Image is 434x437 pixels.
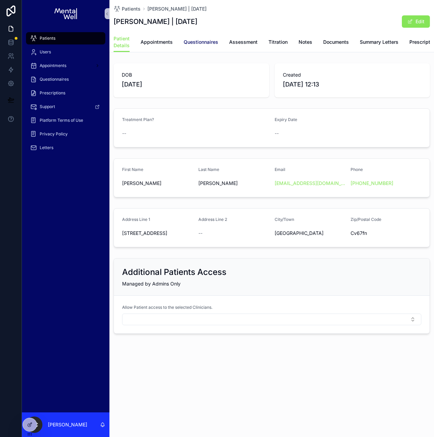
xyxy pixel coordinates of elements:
[122,267,226,278] h2: Additional Patients Access
[283,80,422,89] span: [DATE] 12:13
[48,421,87,428] p: [PERSON_NAME]
[122,167,143,172] span: First Name
[122,305,212,310] span: Allow Patient access to the selected Clinicians.
[198,180,269,187] span: [PERSON_NAME]
[299,39,312,45] span: Notes
[351,180,393,187] a: [PHONE_NUMBER]
[122,217,150,222] span: Address Line 1
[360,39,398,45] span: Summary Letters
[299,36,312,50] a: Notes
[40,90,65,96] span: Prescriptions
[229,36,258,50] a: Assessment
[40,131,68,137] span: Privacy Policy
[122,117,154,122] span: Treatment Plan?
[184,39,218,45] span: Questionnaires
[114,32,130,52] a: Patient Details
[122,230,193,237] span: [STREET_ADDRESS]
[114,5,141,12] a: Patients
[351,167,363,172] span: Phone
[122,130,126,137] span: --
[40,104,55,109] span: Support
[40,63,66,68] span: Appointments
[26,73,105,85] a: Questionnaires
[40,145,53,150] span: Letters
[283,71,422,78] span: Created
[268,39,288,45] span: Titration
[275,230,345,237] span: [GEOGRAPHIC_DATA]
[40,118,83,123] span: Platform Terms of Use
[351,217,381,222] span: Zip/Postal Code
[402,15,430,28] button: Edit
[275,217,294,222] span: City/Town
[275,167,285,172] span: Email
[54,8,77,19] img: App logo
[122,180,193,187] span: [PERSON_NAME]
[323,39,349,45] span: Documents
[26,87,105,99] a: Prescriptions
[268,36,288,50] a: Titration
[114,35,130,49] span: Patient Details
[40,36,55,41] span: Patients
[26,142,105,154] a: Letters
[360,36,398,50] a: Summary Letters
[141,39,173,45] span: Appointments
[26,46,105,58] a: Users
[198,230,202,237] span: --
[198,217,227,222] span: Address Line 2
[22,27,109,163] div: scrollable content
[275,130,279,137] span: --
[26,59,105,72] a: Appointments
[323,36,349,50] a: Documents
[351,230,421,237] span: Cv67fn
[147,5,207,12] a: [PERSON_NAME] | [DATE]
[26,128,105,140] a: Privacy Policy
[122,281,181,287] span: Managed by Admins Only
[122,71,261,78] span: DOB
[141,36,173,50] a: Appointments
[26,114,105,127] a: Platform Terms of Use
[40,77,69,82] span: Questionnaires
[26,32,105,44] a: Patients
[229,39,258,45] span: Assessment
[122,5,141,12] span: Patients
[275,180,345,187] a: [EMAIL_ADDRESS][DOMAIN_NAME]
[40,49,51,55] span: Users
[198,167,219,172] span: Last Name
[122,314,421,325] button: Select Button
[184,36,218,50] a: Questionnaires
[114,17,197,26] h1: [PERSON_NAME] | [DATE]
[26,101,105,113] a: Support
[275,117,297,122] span: Expiry Date
[122,80,261,89] span: [DATE]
